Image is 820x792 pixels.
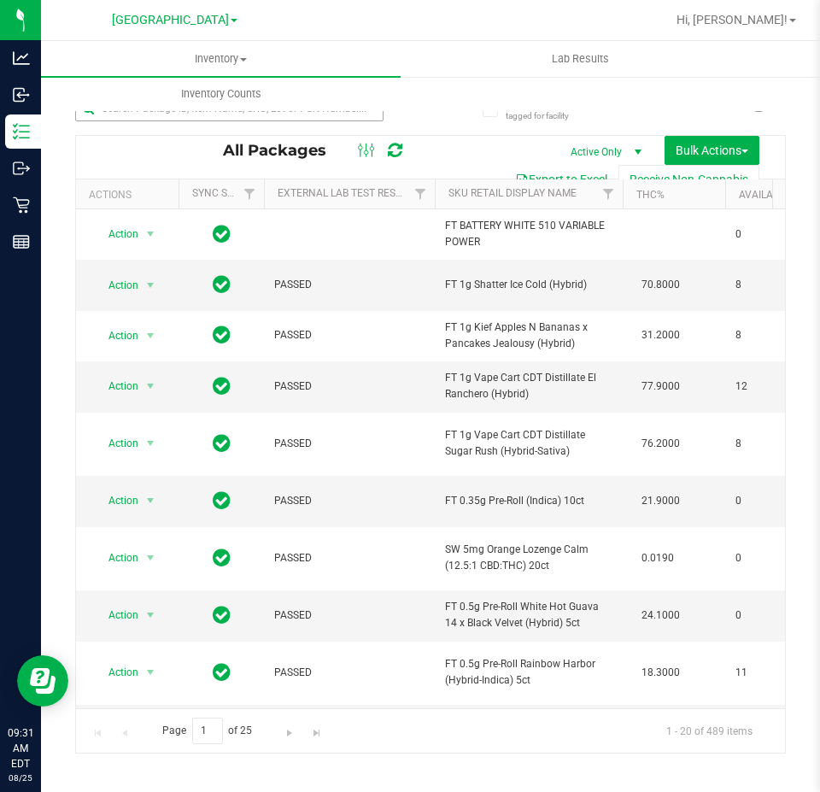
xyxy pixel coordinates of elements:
span: Page of 25 [148,718,266,744]
span: In Sync [213,546,231,570]
span: select [140,660,161,684]
span: Action [93,546,139,570]
span: select [140,273,161,297]
span: 31.2000 [633,323,688,348]
span: 70.8000 [633,273,688,297]
span: Action [93,431,139,455]
span: FT BATTERY WHITE 510 VARIABLE POWER [445,218,612,250]
button: Bulk Actions [665,136,759,165]
span: Bulk Actions [676,144,748,157]
span: PASSED [274,493,425,509]
span: FT 1g Kief Apples N Bananas x Pancakes Jealousy (Hybrid) [445,320,612,352]
a: Sync Status [192,187,258,199]
a: Go to the last page [304,718,329,741]
span: Action [93,222,139,246]
span: PASSED [274,550,425,566]
a: Go to the next page [278,718,302,741]
span: select [140,603,161,627]
span: SW 5mg Orange Lozenge Calm (12.5:1 CBD:THC) 20ct [445,542,612,574]
span: Lab Results [529,51,632,67]
inline-svg: Analytics [13,50,30,67]
span: select [140,222,161,246]
span: 76.2000 [633,431,688,456]
inline-svg: Inbound [13,86,30,103]
span: In Sync [213,374,231,398]
span: select [140,324,161,348]
span: 0 [735,550,800,566]
button: Receive Non-Cannabis [618,165,759,194]
p: 09:31 AM EDT [8,725,33,771]
inline-svg: Retail [13,197,30,214]
span: PASSED [274,665,425,681]
span: PASSED [274,607,425,624]
span: select [140,546,161,570]
a: Filter [407,179,435,208]
span: All Packages [223,141,343,160]
inline-svg: Outbound [13,160,30,177]
span: Inventory [41,51,401,67]
span: 11 [735,665,800,681]
inline-svg: Inventory [13,123,30,140]
span: Hi, [PERSON_NAME]! [676,13,788,26]
button: Export to Excel [504,165,618,194]
span: Action [93,489,139,513]
span: 0 [735,607,800,624]
span: Action [93,660,139,684]
span: 0 [735,226,800,243]
span: 18.3000 [633,660,688,685]
span: FT 0.5g Pre-Roll Rainbow Harbor (Hybrid-Indica) 5ct [445,656,612,689]
span: Action [93,603,139,627]
span: 0.0190 [633,546,682,571]
p: 08/25 [8,771,33,784]
span: In Sync [213,603,231,627]
span: PASSED [274,327,425,343]
span: select [140,431,161,455]
div: Actions [89,189,172,201]
a: External Lab Test Result [278,187,412,199]
span: In Sync [213,273,231,296]
span: PASSED [274,378,425,395]
iframe: Resource center [17,655,68,707]
span: FT 0.35g Pre-Roll (Indica) 10ct [445,493,612,509]
span: 8 [735,277,800,293]
span: In Sync [213,489,231,513]
span: Action [93,324,139,348]
span: select [140,489,161,513]
a: Filter [594,179,623,208]
a: Lab Results [401,41,760,77]
span: Inventory Counts [158,86,284,102]
span: 77.9000 [633,374,688,399]
span: FT 1g Vape Cart CDT Distillate Sugar Rush (Hybrid-Sativa) [445,427,612,460]
a: Filter [236,179,264,208]
a: Available [739,189,790,201]
span: 8 [735,327,800,343]
inline-svg: Reports [13,233,30,250]
span: PASSED [274,277,425,293]
span: In Sync [213,323,231,347]
span: PASSED [274,436,425,452]
span: In Sync [213,222,231,246]
span: 0 [735,493,800,509]
span: Action [93,374,139,398]
span: 21.9000 [633,489,688,513]
span: 1 - 20 of 489 items [653,718,766,743]
a: THC% [636,189,665,201]
span: Action [93,273,139,297]
span: FT 0.5g Pre-Roll White Hot Guava 14 x Black Velvet (Hybrid) 5ct [445,599,612,631]
span: 24.1000 [633,603,688,628]
span: [GEOGRAPHIC_DATA] [112,13,229,27]
span: FT 1g Shatter Ice Cold (Hybrid) [445,277,612,293]
a: Sku Retail Display Name [448,187,577,199]
input: 1 [192,718,223,744]
span: 12 [735,378,800,395]
a: Inventory Counts [41,76,401,112]
span: FT 1g Vape Cart CDT Distillate El Ranchero (Hybrid) [445,370,612,402]
span: 8 [735,436,800,452]
a: Inventory [41,41,401,77]
span: In Sync [213,660,231,684]
span: In Sync [213,431,231,455]
span: select [140,374,161,398]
